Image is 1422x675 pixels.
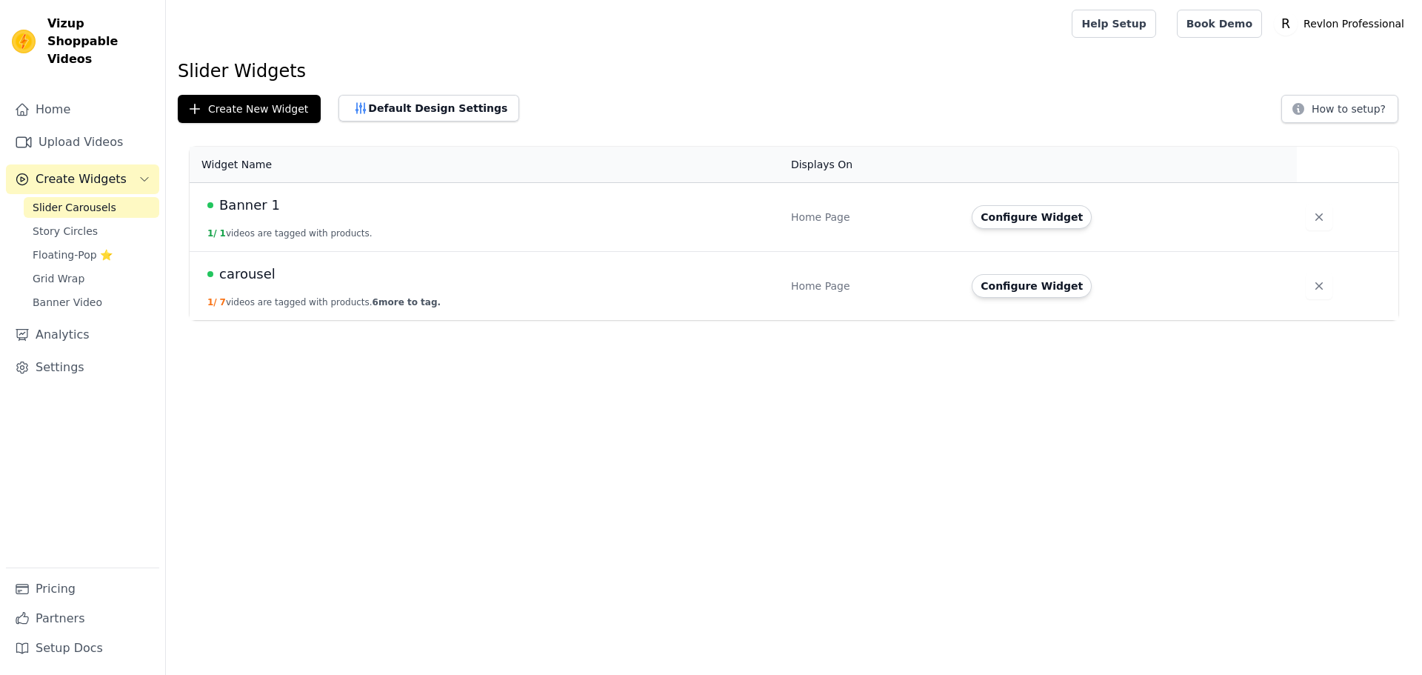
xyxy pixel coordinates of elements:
text: R [1281,16,1290,31]
div: Home Page [791,210,954,225]
span: Banner Video [33,295,102,310]
a: Pricing [6,574,159,604]
span: 1 / [207,228,217,239]
span: 7 [220,297,226,307]
span: Banner 1 [219,195,280,216]
a: How to setup? [1281,105,1398,119]
span: Grid Wrap [33,271,84,286]
span: 1 [220,228,226,239]
button: How to setup? [1281,95,1398,123]
button: Default Design Settings [338,95,519,122]
span: carousel [219,264,276,285]
span: 6 more to tag. [373,297,441,307]
button: Create Widgets [6,164,159,194]
button: Configure Widget [972,205,1092,229]
a: Analytics [6,320,159,350]
button: Configure Widget [972,274,1092,298]
p: Revlon Professional [1298,10,1410,37]
a: Grid Wrap [24,268,159,289]
img: Vizup [12,30,36,53]
a: Setup Docs [6,634,159,663]
th: Displays On [782,147,963,183]
a: Partners [6,604,159,634]
a: Story Circles [24,221,159,242]
span: Slider Carousels [33,200,116,215]
span: Floating-Pop ⭐ [33,247,113,262]
span: Vizup Shoppable Videos [47,15,153,68]
span: Create Widgets [36,170,127,188]
span: 1 / [207,297,217,307]
span: Story Circles [33,224,98,239]
a: Banner Video [24,292,159,313]
button: 1/ 1videos are tagged with products. [207,227,373,239]
th: Widget Name [190,147,782,183]
a: Floating-Pop ⭐ [24,245,159,265]
a: Home [6,95,159,124]
a: Slider Carousels [24,197,159,218]
a: Help Setup [1072,10,1155,38]
a: Settings [6,353,159,382]
button: Create New Widget [178,95,321,123]
a: Upload Videos [6,127,159,157]
span: Live Published [207,271,213,277]
button: 1/ 7videos are tagged with products.6more to tag. [207,296,441,308]
button: R Revlon Professional [1274,10,1410,37]
button: Delete widget [1306,273,1332,299]
button: Delete widget [1306,204,1332,230]
a: Book Demo [1177,10,1262,38]
span: Live Published [207,202,213,208]
div: Home Page [791,279,954,293]
h1: Slider Widgets [178,59,1410,83]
